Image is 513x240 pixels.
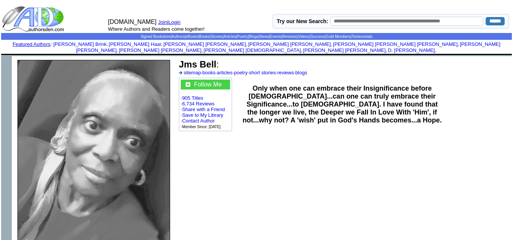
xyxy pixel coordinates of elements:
a: sitemap [184,70,201,75]
img: gc.jpg [186,82,190,87]
img: shim.gif [256,54,257,55]
label: Try our New Search: [277,18,328,24]
font: i [332,42,333,47]
img: shim.gif [256,55,257,56]
a: Videos [298,35,309,39]
font: i [163,42,163,47]
a: Signed Bookstore [140,35,170,39]
span: | | | | | | | | | | | | | | [140,35,373,39]
a: Save to My Library [182,112,223,118]
font: Member Since: [DATE] [182,125,221,129]
a: 6,734 Reviews [182,101,215,107]
a: [PERSON_NAME] Haar [109,41,161,47]
font: Where Authors and Readers come together! [108,26,204,32]
a: books [202,70,216,75]
a: Success [310,35,325,39]
a: [PERSON_NAME] [PERSON_NAME] [163,41,246,47]
a: Stories [211,35,223,39]
a: Login [169,19,181,25]
a: 905 Titles [182,95,204,101]
a: Share with a Friend [182,107,225,112]
a: blogs [295,70,307,75]
font: : [179,59,219,69]
a: [PERSON_NAME] [PERSON_NAME] [119,47,201,53]
a: articles [217,70,232,75]
a: D. [PERSON_NAME] [388,47,435,53]
b: Jms Bell [179,59,216,69]
a: eBooks [186,35,198,39]
a: Reviews [283,35,297,39]
a: Poetry [237,35,248,39]
a: [PERSON_NAME] [PERSON_NAME] [248,41,331,47]
a: short stories [249,70,276,75]
font: i [248,42,248,47]
a: Articles [224,35,236,39]
a: [PERSON_NAME] [PERSON_NAME] [76,41,500,53]
a: [PERSON_NAME] Brink [54,41,107,47]
a: Gold Members [326,35,351,39]
img: a_336699.gif [179,71,182,74]
a: News [259,35,269,39]
img: logo_ad.gif [2,6,66,32]
a: [PERSON_NAME] [DEMOGRAPHIC_DATA] [204,47,301,53]
a: Contact Author [182,118,215,124]
a: Authors [171,35,184,39]
font: i [302,49,303,53]
font: i [118,49,119,53]
font: : [13,41,52,47]
img: shim.gif [1,56,12,67]
a: poetry [234,70,248,75]
a: Books [199,35,210,39]
a: Featured Authors [13,41,51,47]
font: , , , , , , , , , , [54,41,500,53]
a: Blogs [249,35,259,39]
a: [PERSON_NAME] [PERSON_NAME] [PERSON_NAME] [333,41,458,47]
font: i [436,49,437,53]
font: · · · · · · [179,70,307,75]
a: Join [158,19,167,25]
a: [PERSON_NAME] [PERSON_NAME] [303,47,385,53]
a: Testimonials [352,35,373,39]
a: reviews [277,70,294,75]
font: · · · · · · [181,80,230,129]
b: Only when one can embrace their Insignificance before [DEMOGRAPHIC_DATA]...can one can truly embr... [243,85,442,124]
font: [DOMAIN_NAME] [108,19,156,25]
a: Follow Me [194,81,222,88]
font: | [167,19,183,25]
a: Events [270,35,282,39]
